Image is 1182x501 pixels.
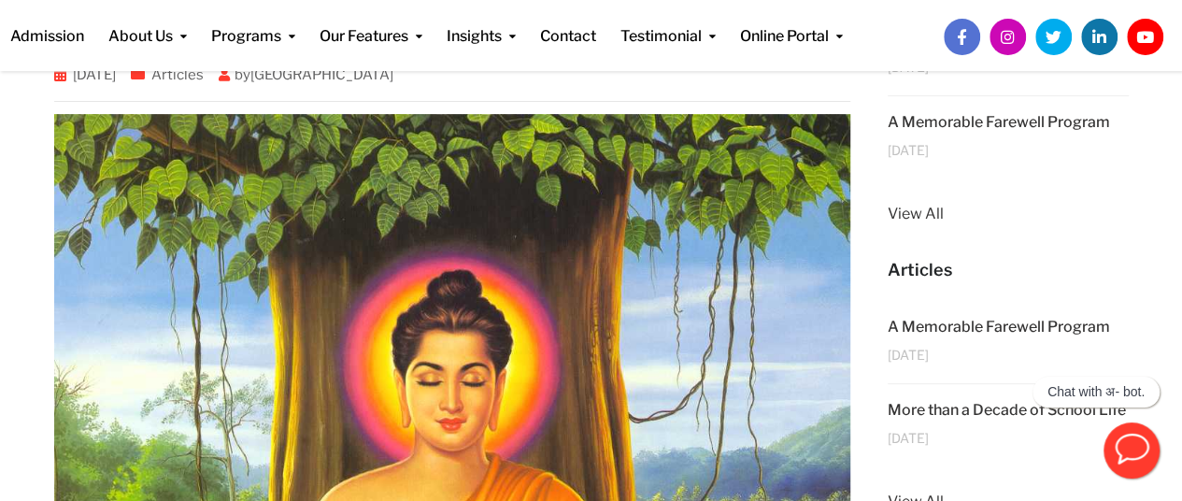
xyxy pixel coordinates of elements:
a: A Memorable Farewell Program [888,113,1110,131]
h5: Articles [888,258,1129,282]
a: Articles [151,66,204,83]
span: [DATE] [888,143,929,157]
p: Chat with अ- bot. [1047,384,1145,400]
a: View All [888,202,1129,226]
a: [DATE] [73,66,116,83]
span: by [211,66,401,83]
a: [GEOGRAPHIC_DATA] [250,66,393,83]
span: [DATE] [888,60,929,74]
a: A Memorable Farewell Program [888,318,1110,336]
span: [DATE] [888,348,929,362]
a: More than a Decade of School Life [888,401,1126,419]
span: [DATE] [888,431,929,445]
